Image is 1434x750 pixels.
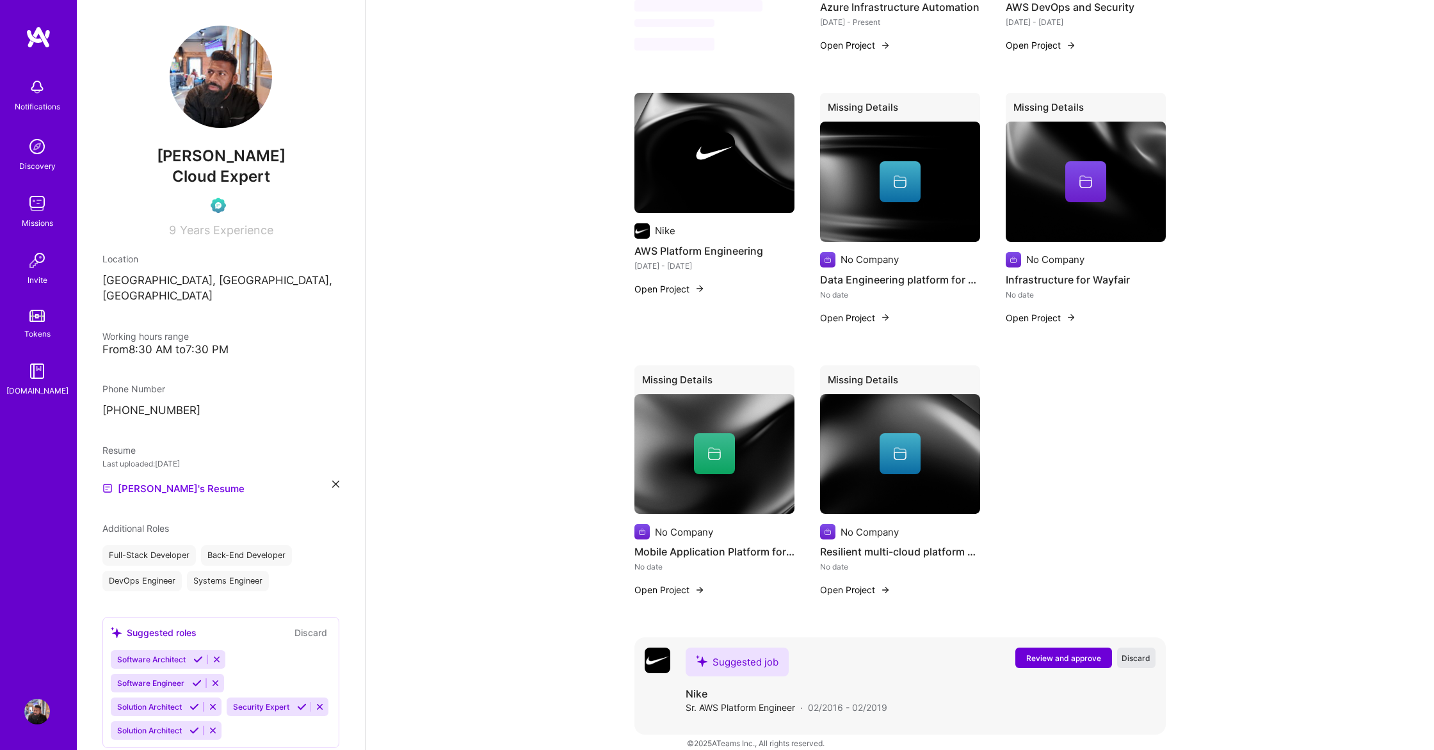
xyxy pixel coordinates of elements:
div: Missing Details [634,365,794,399]
div: No Company [841,525,899,539]
button: Review and approve [1015,648,1112,668]
button: Open Project [1006,38,1076,52]
span: [PERSON_NAME] [102,147,339,166]
img: tokens [29,310,45,322]
div: No Company [1026,253,1084,266]
div: No date [1006,288,1166,301]
img: Resume [102,483,113,493]
div: Invite [28,273,47,287]
span: Resume [102,445,136,456]
span: Working hours range [102,331,189,342]
span: Software Engineer [117,678,184,688]
div: From 8:30 AM to 7:30 PM [102,343,339,356]
img: cover [1006,122,1166,242]
h4: Resilient multi-cloud platform on AWS/Azure with microservice architecture for a customer-facing ... [820,543,980,560]
img: Company logo [694,132,735,173]
img: arrow-right [695,283,705,294]
h4: Mobile Application Platform for 7-Eleven [634,543,794,560]
div: Last uploaded: [DATE] [102,457,339,470]
div: Missing Details [820,93,980,127]
div: Back-End Developer [201,545,292,566]
img: arrow-right [695,585,705,595]
div: Missing Details [820,365,980,399]
button: Open Project [634,282,705,296]
i: icon Close [332,481,339,488]
button: Open Project [634,583,705,596]
img: User Avatar [24,699,50,724]
h4: Data Engineering platform for Nike [820,271,980,288]
div: Notifications [15,100,60,113]
img: cover [634,93,794,213]
a: User Avatar [21,699,53,724]
img: arrow-right [880,585,890,595]
div: [DATE] - [DATE] [1006,15,1166,29]
img: Company logo [820,524,835,539]
span: Review and approve [1026,653,1101,664]
span: Phone Number [102,383,165,394]
img: Company logo [634,524,650,539]
img: Invite [24,248,50,273]
span: Discard [1122,653,1150,664]
div: [DOMAIN_NAME] [6,384,68,397]
div: DevOps Engineer [102,571,182,591]
img: teamwork [24,191,50,216]
img: arrow-right [880,40,890,51]
img: cover [634,394,794,515]
div: No date [820,560,980,573]
h4: Nike [686,687,887,701]
div: Nike [655,224,675,237]
div: Tokens [24,327,51,340]
span: ‌ [634,19,714,27]
i: Reject [208,702,218,712]
i: Reject [315,702,325,712]
div: No Company [655,525,713,539]
span: Additional Roles [102,523,169,534]
h4: AWS Platform Engineering [634,243,794,259]
img: guide book [24,358,50,384]
i: Accept [189,702,199,712]
button: Discard [291,625,331,640]
span: Solution Architect [117,702,182,712]
img: arrow-right [1066,40,1076,51]
div: Suggested roles [111,626,197,639]
span: Security Expert [233,702,289,712]
img: cover [820,122,980,242]
button: Open Project [820,583,890,596]
div: No date [634,560,794,573]
button: Open Project [820,38,890,52]
span: · [800,701,803,714]
div: Location [102,252,339,266]
i: Reject [212,655,222,664]
img: discovery [24,134,50,159]
img: User Avatar [170,26,272,128]
div: Missions [22,216,53,230]
p: [PHONE_NUMBER] [102,403,339,419]
span: 9 [169,223,176,237]
button: Discard [1117,648,1156,668]
i: Accept [192,678,202,688]
i: icon SuggestedTeams [111,627,122,638]
div: No date [820,288,980,301]
span: Sr. AWS Platform Engineer [686,701,795,714]
img: Evaluation Call Pending [211,198,226,213]
img: Company logo [634,223,650,239]
img: arrow-right [1066,312,1076,323]
div: Discovery [19,159,56,173]
span: 02/2016 - 02/2019 [808,701,887,714]
button: Open Project [820,311,890,324]
span: ‌ [634,38,714,51]
button: Open Project [1006,311,1076,324]
span: Solution Architect [117,726,182,735]
i: Accept [189,726,199,735]
i: Reject [211,678,220,688]
div: [DATE] - [DATE] [634,259,794,273]
img: Company logo [1006,252,1021,267]
img: Company logo [820,252,835,267]
i: Accept [297,702,307,712]
div: [DATE] - Present [820,15,980,29]
img: Company logo [645,648,670,673]
img: cover [820,394,980,515]
a: [PERSON_NAME]'s Resume [102,481,245,496]
span: Cloud Expert [172,167,270,186]
img: arrow-right [880,312,890,323]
